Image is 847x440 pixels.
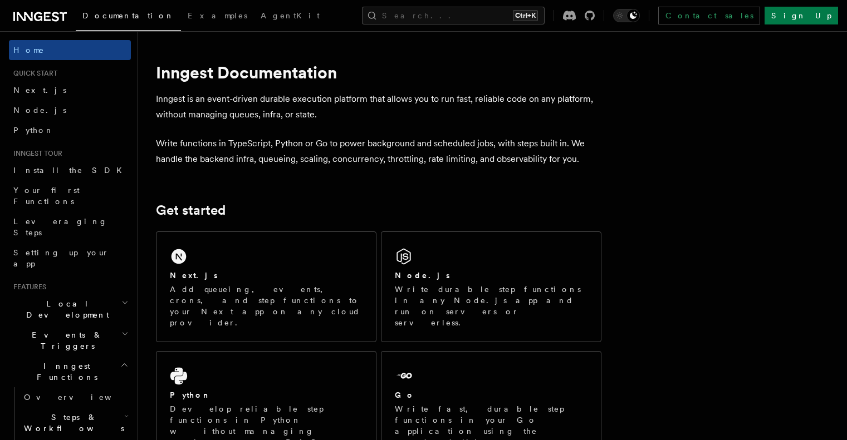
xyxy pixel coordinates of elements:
[395,389,415,401] h2: Go
[19,407,131,438] button: Steps & Workflows
[13,186,80,206] span: Your first Functions
[170,270,218,281] h2: Next.js
[9,298,121,320] span: Local Development
[9,120,131,140] a: Python
[513,10,538,21] kbd: Ctrl+K
[9,283,46,291] span: Features
[156,202,226,218] a: Get started
[261,11,320,20] span: AgentKit
[19,387,131,407] a: Overview
[9,40,131,60] a: Home
[9,149,62,158] span: Inngest tour
[13,45,45,56] span: Home
[156,91,601,122] p: Inngest is an event-driven durable execution platform that allows you to run fast, reliable code ...
[9,80,131,100] a: Next.js
[170,389,211,401] h2: Python
[13,106,66,115] span: Node.js
[9,160,131,180] a: Install the SDK
[24,393,139,402] span: Overview
[9,294,131,325] button: Local Development
[9,211,131,243] a: Leveraging Steps
[613,9,640,22] button: Toggle dark mode
[9,100,131,120] a: Node.js
[156,231,376,342] a: Next.jsAdd queueing, events, crons, and step functions to your Next app on any cloud provider.
[9,325,131,356] button: Events & Triggers
[82,11,174,20] span: Documentation
[9,243,131,274] a: Setting up your app
[9,356,131,387] button: Inngest Functions
[170,284,363,328] p: Add queueing, events, crons, and step functions to your Next app on any cloud provider.
[156,62,601,82] h1: Inngest Documentation
[13,86,66,95] span: Next.js
[381,231,601,342] a: Node.jsWrite durable step functions in any Node.js app and run on servers or serverless.
[658,7,760,24] a: Contact sales
[13,217,107,237] span: Leveraging Steps
[9,69,57,78] span: Quick start
[9,329,121,352] span: Events & Triggers
[76,3,181,31] a: Documentation
[765,7,838,24] a: Sign Up
[395,284,587,328] p: Write durable step functions in any Node.js app and run on servers or serverless.
[188,11,247,20] span: Examples
[254,3,326,30] a: AgentKit
[9,360,120,383] span: Inngest Functions
[9,180,131,211] a: Your first Functions
[13,166,129,175] span: Install the SDK
[13,248,109,268] span: Setting up your app
[19,412,124,434] span: Steps & Workflows
[362,7,545,24] button: Search...Ctrl+K
[156,136,601,167] p: Write functions in TypeScript, Python or Go to power background and scheduled jobs, with steps bu...
[181,3,254,30] a: Examples
[13,126,54,135] span: Python
[395,270,450,281] h2: Node.js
